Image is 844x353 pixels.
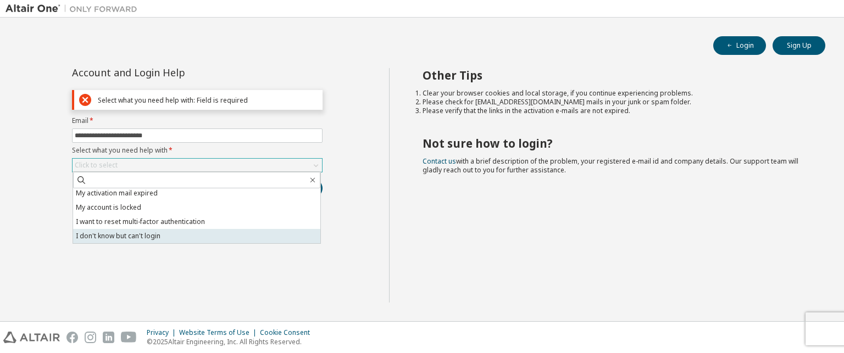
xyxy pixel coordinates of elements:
a: Contact us [423,156,456,166]
span: with a brief description of the problem, your registered e-mail id and company details. Our suppo... [423,156,798,175]
h2: Not sure how to login? [423,136,806,150]
div: Click to select [75,161,118,170]
li: Please verify that the links in the activation e-mails are not expired. [423,107,806,115]
img: facebook.svg [66,332,78,343]
img: Altair One [5,3,143,14]
li: Please check for [EMAIL_ADDRESS][DOMAIN_NAME] mails in your junk or spam folder. [423,98,806,107]
img: instagram.svg [85,332,96,343]
img: youtube.svg [121,332,137,343]
label: Email [72,116,323,125]
img: altair_logo.svg [3,332,60,343]
p: © 2025 Altair Engineering, Inc. All Rights Reserved. [147,337,316,346]
div: Cookie Consent [260,328,316,337]
div: Website Terms of Use [179,328,260,337]
label: Select what you need help with [72,146,323,155]
h2: Other Tips [423,68,806,82]
div: Account and Login Help [72,68,273,77]
div: Select what you need help with: Field is required [98,96,318,104]
div: Click to select [73,159,322,172]
li: Clear your browser cookies and local storage, if you continue experiencing problems. [423,89,806,98]
div: Privacy [147,328,179,337]
img: linkedin.svg [103,332,114,343]
li: My activation mail expired [73,186,320,200]
button: Login [713,36,766,55]
button: Sign Up [773,36,825,55]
